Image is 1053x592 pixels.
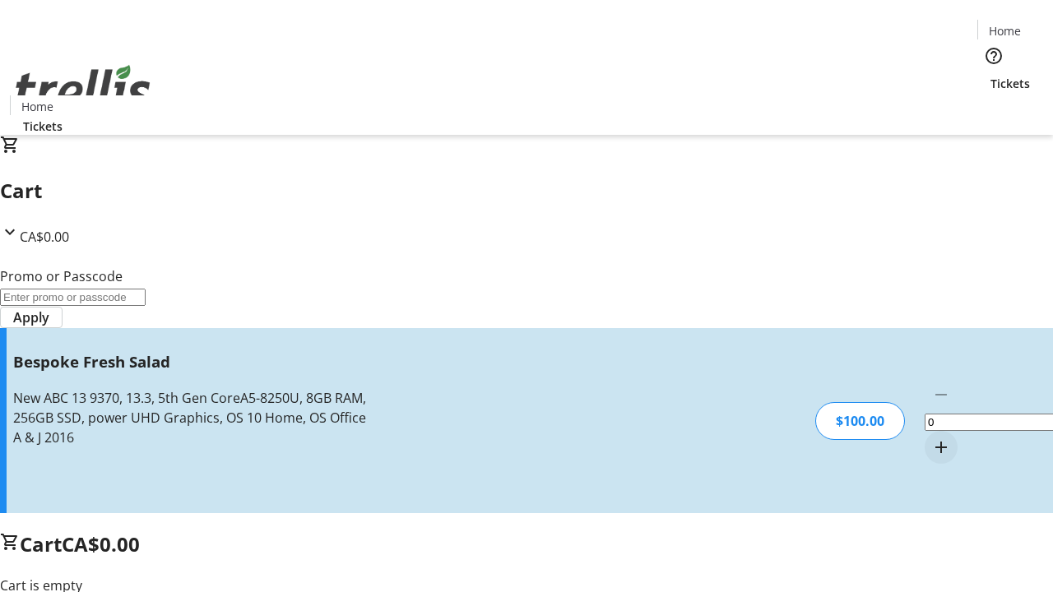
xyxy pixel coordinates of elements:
[990,75,1030,92] span: Tickets
[977,92,1010,125] button: Cart
[13,350,373,373] h3: Bespoke Fresh Salad
[13,388,373,447] div: New ABC 13 9370, 13.3, 5th Gen CoreA5-8250U, 8GB RAM, 256GB SSD, power UHD Graphics, OS 10 Home, ...
[815,402,905,440] div: $100.00
[977,75,1043,92] a: Tickets
[10,118,76,135] a: Tickets
[20,228,69,246] span: CA$0.00
[925,431,958,464] button: Increment by one
[977,39,1010,72] button: Help
[989,22,1021,39] span: Home
[978,22,1031,39] a: Home
[62,530,140,557] span: CA$0.00
[13,308,49,327] span: Apply
[11,98,63,115] a: Home
[23,118,63,135] span: Tickets
[21,98,53,115] span: Home
[10,47,156,129] img: Orient E2E Organization d0hUur2g40's Logo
